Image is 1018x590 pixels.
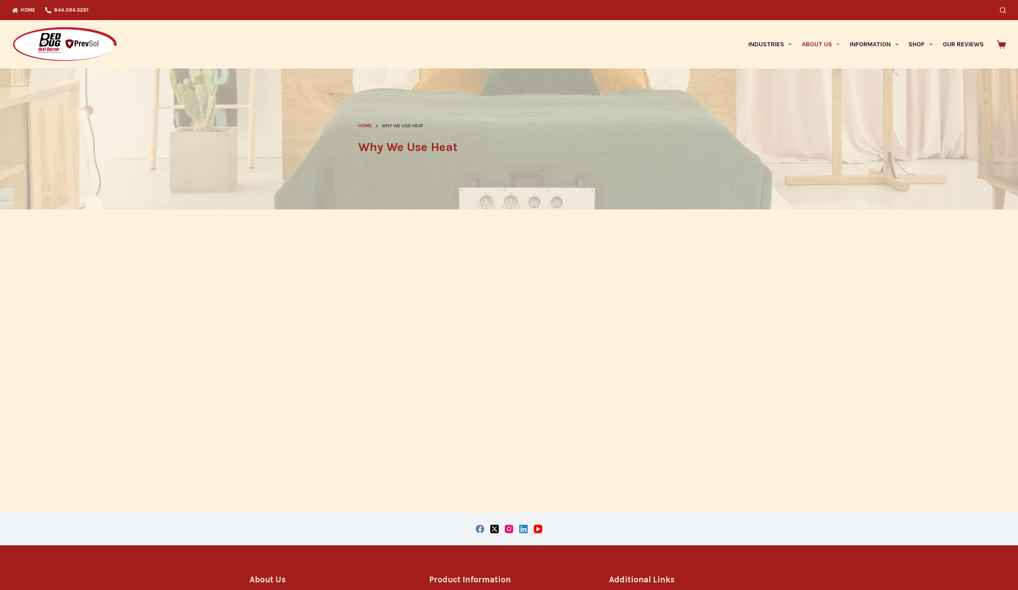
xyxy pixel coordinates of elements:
[519,525,528,533] a: LinkedIn
[250,573,409,586] h3: About Us
[12,27,118,62] img: Prevsol/Bed Bug Heat Doctor
[743,20,989,68] nav: Primary
[609,573,769,586] h3: Additional Links
[1000,7,1006,13] button: Search
[490,525,499,533] a: X (Twitter)
[904,20,937,68] a: Shop
[429,573,589,586] h3: Product Information
[797,20,845,68] a: About Us
[845,20,904,68] a: Information
[358,138,660,156] h1: Why We Use Heat
[505,525,513,533] a: Instagram
[534,525,542,533] a: YouTube
[358,122,372,130] a: Home
[743,20,797,68] a: Industries
[476,525,484,533] a: Facebook
[358,123,372,128] span: Home
[382,122,423,130] span: Why We Use Heat
[937,20,989,68] a: Our Reviews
